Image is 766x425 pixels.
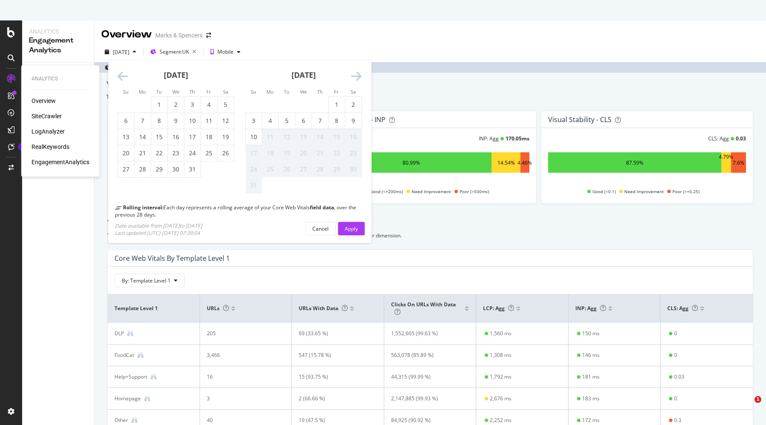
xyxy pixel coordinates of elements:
div: 14 [134,133,151,141]
td: Saturday, July 26, 2025 [217,145,234,161]
div: 21 [134,149,151,157]
div: Mobile [217,49,234,54]
div: 23 [345,149,361,157]
span: By: Template Level 1 [122,277,171,284]
div: 2,252 ms [490,416,512,424]
td: Monday, July 7, 2025 [134,113,151,129]
small: We [300,88,307,95]
div: 172 ms [582,416,600,424]
a: RealKeywords [31,143,69,151]
div: 0 [674,330,677,337]
div: 563,078 (85.89 %) [391,351,461,359]
td: Not available. Wednesday, August 27, 2025 [295,161,312,177]
div: Homepage [114,395,141,402]
small: Th [189,88,195,95]
button: Mobile [207,45,244,59]
small: Mo [139,88,146,95]
button: Cancel [305,222,336,235]
div: 19 (47.5 %) [299,416,369,424]
div: To help you identify where to improve your website's user experience, we your Core Web Vitals per... [107,232,753,239]
div: 9 [345,117,361,125]
div: 13 [118,133,134,141]
span: Good (<=200ms) [370,186,403,197]
div: 5 [217,100,234,109]
td: Not available. Monday, August 11, 2025 [262,129,279,145]
div: 15 (93.75 %) [299,373,369,381]
span: Clicks on URLs with data [391,301,456,316]
td: Not available. Friday, August 15, 2025 [329,129,345,145]
td: Saturday, August 9, 2025 [345,113,362,129]
div: Help+Support [114,373,147,381]
td: Not available. Monday, August 18, 2025 [262,145,279,161]
div: 3,466 [207,351,277,359]
div: 6 [118,117,134,125]
td: Monday, August 4, 2025 [262,113,279,129]
div: 10 [246,133,262,141]
div: Overview [31,97,56,105]
div: 183 ms [582,395,600,402]
div: 0.03 [674,373,684,381]
div: Tooltip anchor [18,143,26,151]
div: Visual Stability - CLS [548,115,612,124]
div: 22 [329,149,345,157]
div: 4 [201,100,217,109]
td: Sunday, July 27, 2025 [118,161,134,177]
td: Not available. Sunday, August 24, 2025 [246,161,262,177]
div: CLS: Agg [708,135,729,142]
div: 12 [279,133,295,141]
div: 31 [246,181,262,190]
td: Friday, July 18, 2025 [201,129,217,145]
small: We [172,88,179,95]
td: Not available. Wednesday, August 20, 2025 [295,145,312,161]
div: FoodCat [114,351,134,359]
td: Not available. Sunday, August 31, 2025 [246,177,262,194]
span: Good (<0.1) [592,186,616,197]
button: Segment:UK [147,45,200,59]
div: EngagementAnalytics [31,158,89,166]
td: Wednesday, July 2, 2025 [168,97,184,113]
a: SiteCrawler [31,112,62,120]
div: 1,308 ms [490,351,512,359]
td: Thursday, July 24, 2025 [184,145,201,161]
div: Your overall site performance [106,79,754,90]
small: Fr [206,88,211,95]
button: [DATE] [101,45,140,59]
span: INP: Agg [575,305,606,312]
div: Your performance by dimension [107,217,753,228]
div: 31 [184,165,200,174]
td: Tuesday, July 1, 2025 [151,97,168,113]
td: Monday, July 21, 2025 [134,145,151,161]
small: Tu [156,88,162,95]
div: 18 [262,149,278,157]
div: 80.99% [403,159,420,166]
div: 0.3 [674,416,681,424]
div: 30 [345,165,361,174]
div: Move backward to switch to the previous month. [117,71,128,83]
div: Analytics [29,27,87,36]
div: 5 [279,117,295,125]
td: Not available. Friday, August 22, 2025 [329,145,345,161]
span: Need Improvement [624,186,664,197]
div: 146 ms [582,351,600,359]
td: Friday, July 11, 2025 [201,113,217,129]
td: Tuesday, July 8, 2025 [151,113,168,129]
b: field data [310,204,334,211]
div: Move forward to switch to the next month. [351,71,362,83]
td: Not available. Wednesday, August 13, 2025 [295,129,312,145]
div: 181 ms [582,373,600,381]
div: 14.54% [497,159,515,166]
td: Monday, July 14, 2025 [134,129,151,145]
div: Apply [345,225,358,232]
strong: [DATE] [164,70,188,80]
div: 4 [262,117,278,125]
div: 1 [151,100,167,109]
td: Saturday, July 12, 2025 [217,113,234,129]
div: 170.05 ms [506,135,529,142]
iframe: Intercom live chat [737,396,757,416]
div: DLP [114,330,124,337]
div: 30 [168,165,184,174]
td: Not available. Thursday, August 21, 2025 [312,145,329,161]
div: Overview [101,27,152,42]
div: 28 [134,165,151,174]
